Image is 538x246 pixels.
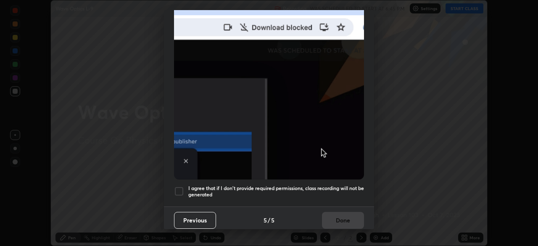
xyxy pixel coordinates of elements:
[174,212,216,229] button: Previous
[264,216,267,225] h4: 5
[271,216,274,225] h4: 5
[268,216,270,225] h4: /
[188,185,364,198] h5: I agree that if I don't provide required permissions, class recording will not be generated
